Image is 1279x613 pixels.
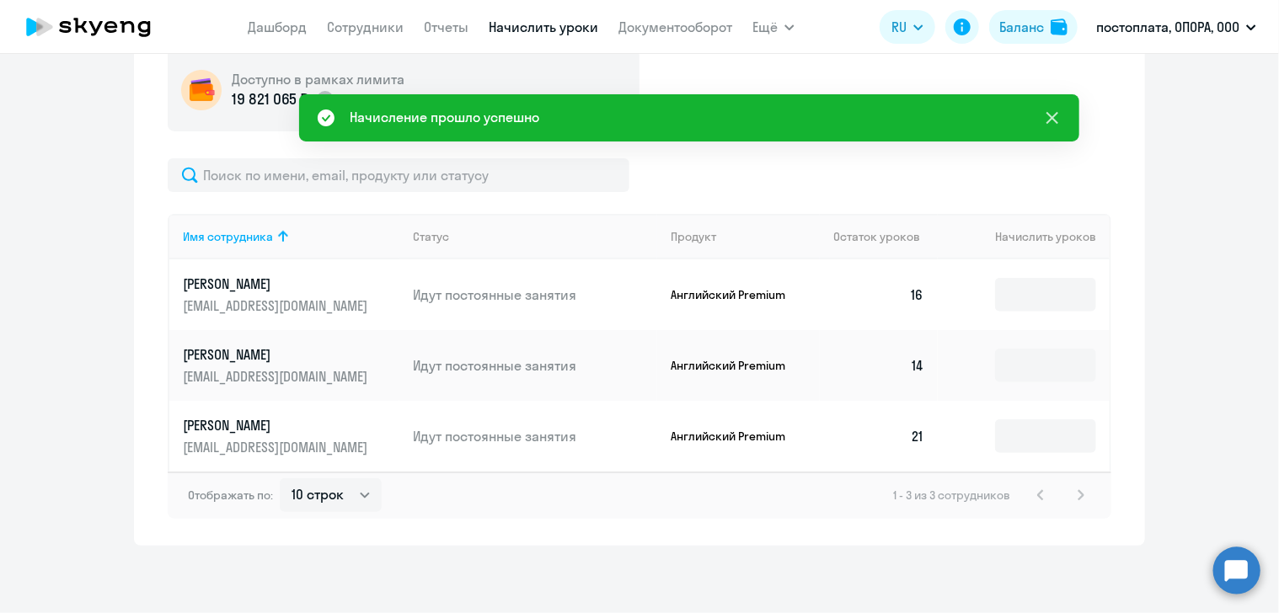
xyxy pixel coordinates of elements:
[671,287,797,302] p: Английский Premium
[183,416,399,456] a: [PERSON_NAME][EMAIL_ADDRESS][DOMAIN_NAME]
[183,416,372,434] p: [PERSON_NAME]
[820,330,938,401] td: 14
[880,10,935,44] button: RU
[752,10,795,44] button: Ещё
[183,345,372,364] p: [PERSON_NAME]
[1088,7,1265,47] button: постоплата, ОПОРА, ООО
[183,367,372,386] p: [EMAIL_ADDRESS][DOMAIN_NAME]
[413,229,449,244] div: Статус
[671,429,797,444] p: Английский Premium
[168,158,629,192] input: Поиск по имени, email, продукту или статусу
[350,107,539,127] div: Начисление прошло успешно
[188,488,273,503] span: Отображать по:
[820,259,938,330] td: 16
[413,229,657,244] div: Статус
[671,358,797,373] p: Английский Premium
[833,229,920,244] span: Остаток уроков
[183,296,372,315] p: [EMAIL_ADDRESS][DOMAIN_NAME]
[413,356,657,375] p: Идут постоянные занятия
[424,19,468,35] a: Отчеты
[938,214,1110,259] th: Начислить уроков
[183,275,372,293] p: [PERSON_NAME]
[820,401,938,472] td: 21
[618,19,732,35] a: Документооборот
[999,17,1044,37] div: Баланс
[833,229,938,244] div: Остаток уроков
[248,19,307,35] a: Дашборд
[183,345,399,386] a: [PERSON_NAME][EMAIL_ADDRESS][DOMAIN_NAME]
[413,285,657,304] p: Идут постоянные занятия
[671,229,716,244] div: Продукт
[183,229,273,244] div: Имя сотрудника
[489,19,598,35] a: Начислить уроки
[232,88,308,110] p: 19 821 065 ₽
[893,488,1010,503] span: 1 - 3 из 3 сотрудников
[891,17,907,37] span: RU
[989,10,1078,44] button: Балансbalance
[1051,19,1068,35] img: balance
[1096,17,1239,37] p: постоплата, ОПОРА, ООО
[327,19,404,35] a: Сотрудники
[232,70,404,88] h5: Доступно в рамках лимита
[181,70,222,110] img: wallet-circle.png
[183,275,399,315] a: [PERSON_NAME][EMAIL_ADDRESS][DOMAIN_NAME]
[671,229,821,244] div: Продукт
[183,438,372,456] p: [EMAIL_ADDRESS][DOMAIN_NAME]
[752,17,778,37] span: Ещё
[413,427,657,445] p: Идут постоянные занятия
[183,229,399,244] div: Имя сотрудника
